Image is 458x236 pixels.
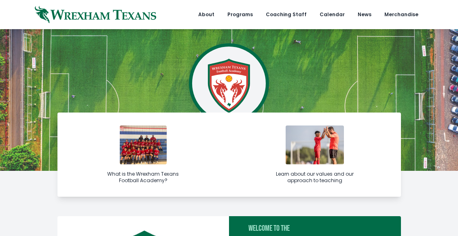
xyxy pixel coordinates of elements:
a: What is the Wrexham Texans Football Academy? [57,113,229,197]
img: with-player.jpg [286,125,344,164]
a: Learn about our values and our approach to teaching [229,113,401,197]
div: Welcome to the [248,223,382,234]
div: Learn about our values and our approach to teaching [276,171,354,184]
div: What is the Wrexham Texans Football Academy? [104,171,182,184]
img: img_6398-1731961969.jpg [120,125,167,164]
